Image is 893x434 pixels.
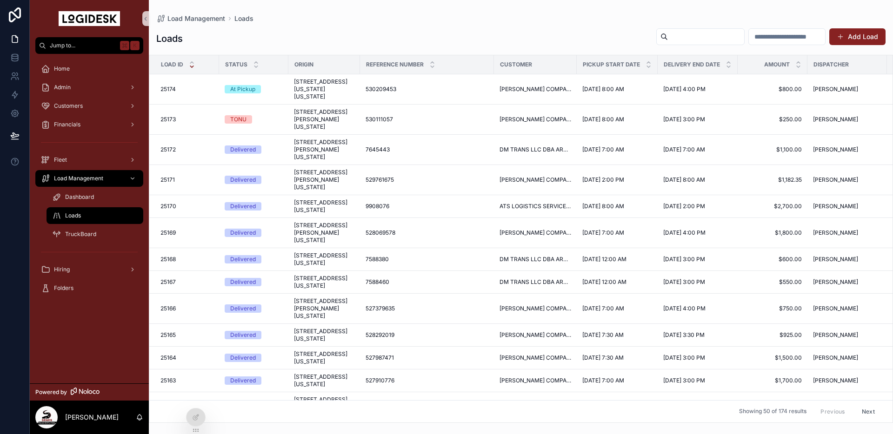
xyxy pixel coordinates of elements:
[663,85,706,93] span: [DATE] 4:00 PM
[366,116,393,123] span: 530111057
[366,203,389,210] span: 9908076
[500,85,571,93] a: [PERSON_NAME] COMPANY INC.
[813,278,881,286] a: [PERSON_NAME]
[225,331,283,339] a: Delivered
[366,176,488,184] a: 529761675
[663,229,706,237] span: [DATE] 4:00 PM
[813,61,849,68] span: Dispatcher
[160,305,176,312] span: 25166
[500,377,571,384] a: [PERSON_NAME] COMPANY INC.
[230,304,256,313] div: Delivered
[743,203,802,210] a: $2,700.00
[663,305,706,312] span: [DATE] 4:00 PM
[225,85,283,93] a: At Pickup
[59,11,120,26] img: App logo
[743,331,802,339] span: $925.00
[160,278,213,286] a: 25167
[225,202,283,210] a: Delivered
[500,354,571,362] a: [PERSON_NAME] COMPANY INC.
[500,116,571,123] a: [PERSON_NAME] COMPANY INC.
[47,226,143,243] a: TruckBoard
[294,275,354,289] a: [STREET_ADDRESS][US_STATE]
[294,350,354,365] a: [STREET_ADDRESS][US_STATE]
[35,280,143,296] a: Folders
[294,78,354,100] span: [STREET_ADDRESS][US_STATE][US_STATE]
[739,408,806,415] span: Showing 50 of 174 results
[47,207,143,224] a: Loads
[500,146,571,153] span: DM TRANS LLC DBA ARRIVE LOGISTICS
[230,176,256,184] div: Delivered
[813,229,858,237] span: [PERSON_NAME]
[35,37,143,54] button: Jump to...K
[582,116,652,123] a: [DATE] 8:00 AM
[743,85,802,93] a: $800.00
[366,256,488,263] a: 7588380
[743,278,802,286] span: $550.00
[225,278,283,286] a: Delivered
[65,193,94,201] span: Dashboard
[54,102,83,110] span: Customers
[582,146,624,153] span: [DATE] 7:00 AM
[160,85,176,93] span: 25174
[813,116,858,123] span: [PERSON_NAME]
[65,230,96,238] span: TruckBoard
[582,116,624,123] span: [DATE] 8:00 AM
[294,373,354,388] a: [STREET_ADDRESS][US_STATE]
[131,42,139,49] span: K
[582,331,624,339] span: [DATE] 7:30 AM
[813,229,881,237] a: [PERSON_NAME]
[294,252,354,267] a: [STREET_ADDRESS][US_STATE]
[30,383,149,401] a: Powered by
[366,354,394,362] span: 527987471
[366,116,488,123] a: 530111057
[225,255,283,263] a: Delivered
[663,354,705,362] span: [DATE] 3:00 PM
[156,32,183,45] h1: Loads
[366,229,395,237] span: 528069578
[813,305,858,312] span: [PERSON_NAME]
[582,305,624,312] span: [DATE] 7:00 AM
[35,261,143,278] a: Hiring
[663,116,732,123] a: [DATE] 3:00 PM
[160,176,213,184] a: 25171
[230,376,256,385] div: Delivered
[663,278,705,286] span: [DATE] 3:00 PM
[764,61,790,68] span: Amount
[813,203,881,210] a: [PERSON_NAME]
[54,121,80,128] span: Financials
[582,354,624,362] span: [DATE] 7:30 AM
[47,189,143,205] a: Dashboard
[500,331,571,339] a: [PERSON_NAME] COMPANY INC.
[54,175,103,182] span: Load Management
[230,278,256,286] div: Delivered
[582,85,652,93] a: [DATE] 8:00 AM
[663,229,732,237] a: [DATE] 4:00 PM
[663,354,732,362] a: [DATE] 3:00 PM
[663,377,732,384] a: [DATE] 3:00 PM
[160,305,213,312] a: 25166
[743,229,802,237] a: $1,800.00
[160,377,213,384] a: 25163
[582,278,652,286] a: [DATE] 12:00 AM
[829,28,886,45] button: Add Load
[582,146,652,153] a: [DATE] 7:00 AM
[294,328,354,342] span: [STREET_ADDRESS][US_STATE]
[743,354,802,362] span: $1,500.00
[582,85,624,93] span: [DATE] 8:00 AM
[160,229,213,237] a: 25169
[225,115,283,124] a: TONU
[35,170,143,187] a: Load Management
[294,396,354,418] a: [STREET_ADDRESS][PERSON_NAME][US_STATE]
[50,42,116,49] span: Jump to...
[743,305,802,312] a: $750.00
[366,146,390,153] span: 7645443
[663,256,705,263] span: [DATE] 3:00 PM
[500,305,571,312] span: [PERSON_NAME] COMPANY INC.
[160,146,176,153] span: 25172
